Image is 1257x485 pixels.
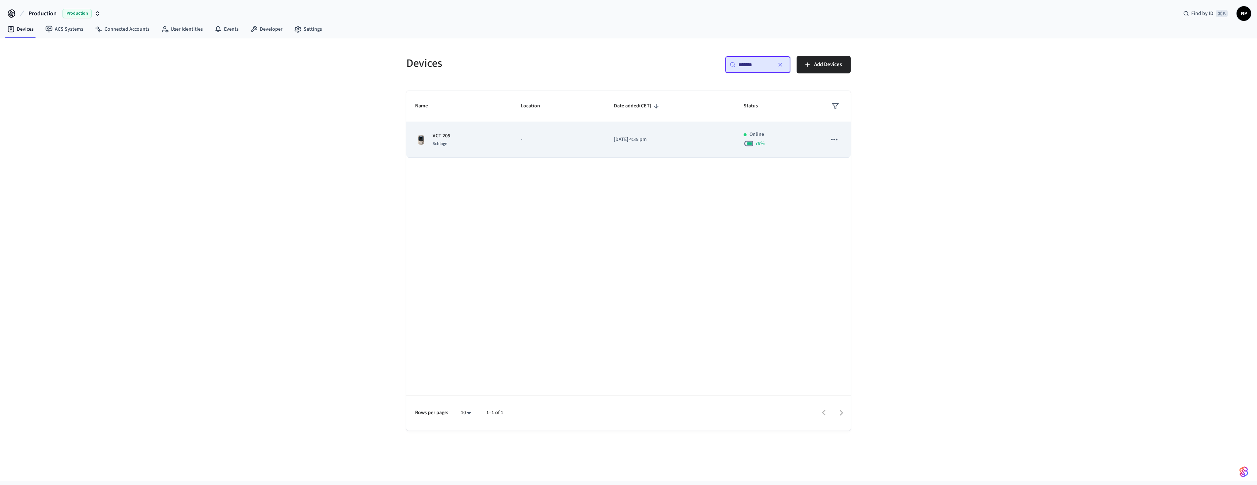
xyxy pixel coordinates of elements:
[89,23,155,36] a: Connected Accounts
[755,140,765,147] span: 79 %
[1191,10,1214,17] span: Find by ID
[797,56,851,73] button: Add Devices
[406,91,851,158] table: sticky table
[1177,7,1234,20] div: Find by ID⌘ K
[749,131,764,138] p: Online
[1237,6,1251,21] button: NP
[614,100,661,112] span: Date added(CET)
[814,60,842,69] span: Add Devices
[209,23,244,36] a: Events
[415,100,437,112] span: Name
[415,409,448,417] p: Rows per page:
[415,134,427,146] img: Schlage Sense Smart Deadbolt with Camelot Trim, Front
[288,23,328,36] a: Settings
[486,409,503,417] p: 1–1 of 1
[1237,7,1250,20] span: NP
[406,56,624,71] h5: Devices
[39,23,89,36] a: ACS Systems
[433,132,450,140] p: VCT 205
[433,141,447,147] span: Schlage
[744,100,767,112] span: Status
[457,408,475,418] div: 10
[521,136,596,144] p: -
[1,23,39,36] a: Devices
[155,23,209,36] a: User Identities
[244,23,288,36] a: Developer
[614,136,726,144] p: [DATE] 4:35 pm
[521,100,550,112] span: Location
[1239,466,1248,478] img: SeamLogoGradient.69752ec5.svg
[1216,10,1228,17] span: ⌘ K
[29,9,57,18] span: Production
[62,9,92,18] span: Production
